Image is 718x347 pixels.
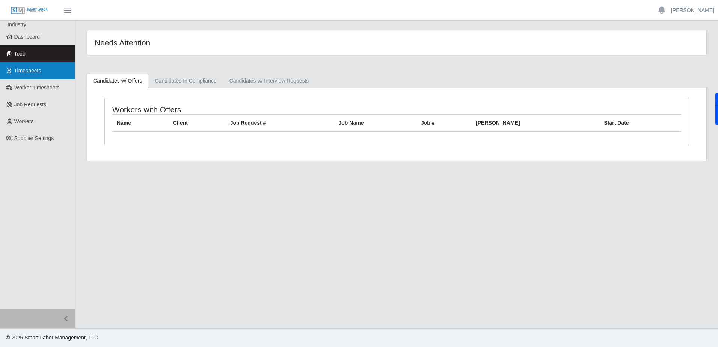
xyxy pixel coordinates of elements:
[11,6,48,15] img: SLM Logo
[112,115,169,132] th: Name
[148,74,223,88] a: Candidates In Compliance
[14,118,34,124] span: Workers
[14,51,26,57] span: Todo
[226,115,334,132] th: Job Request #
[334,115,416,132] th: Job Name
[8,21,26,27] span: Industry
[671,6,714,14] a: [PERSON_NAME]
[14,135,54,141] span: Supplier Settings
[6,335,98,341] span: © 2025 Smart Labor Management, LLC
[416,115,471,132] th: Job #
[599,115,681,132] th: Start Date
[14,68,41,74] span: Timesheets
[95,38,340,47] h4: Needs Attention
[223,74,315,88] a: Candidates w/ Interview Requests
[471,115,599,132] th: [PERSON_NAME]
[87,74,148,88] a: Candidates w/ Offers
[14,34,40,40] span: Dashboard
[14,101,47,107] span: Job Requests
[112,105,343,114] h4: Workers with Offers
[14,84,59,91] span: Worker Timesheets
[169,115,226,132] th: Client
